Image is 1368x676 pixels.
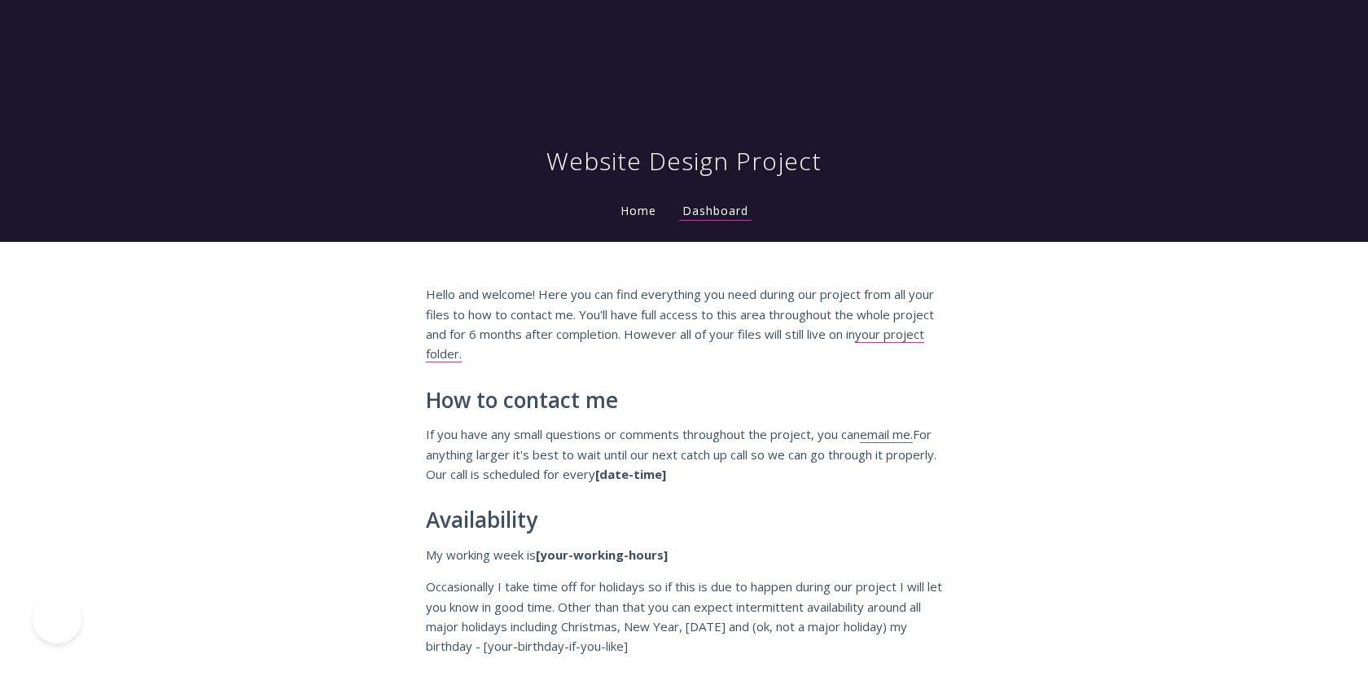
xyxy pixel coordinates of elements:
[860,426,913,443] a: email me.
[33,595,81,643] iframe: Toggle Customer Support
[617,203,660,218] a: Home
[426,388,942,413] h2: How to contact me
[536,547,668,563] strong: [your-working-hours]
[679,203,752,221] a: Dashboard
[426,545,942,564] p: My working week is
[546,145,822,178] h1: Website Design Project
[595,466,666,482] strong: [date-time]
[426,577,942,656] p: Occasionally I take time off for holidays so if this is due to happen during our project I will l...
[426,508,942,533] h2: Availability
[426,424,942,484] p: If you have any small questions or comments throughout the project, you can For anything larger i...
[426,284,942,364] p: Hello and welcome! Here you can find everything you need during our project from all your files t...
